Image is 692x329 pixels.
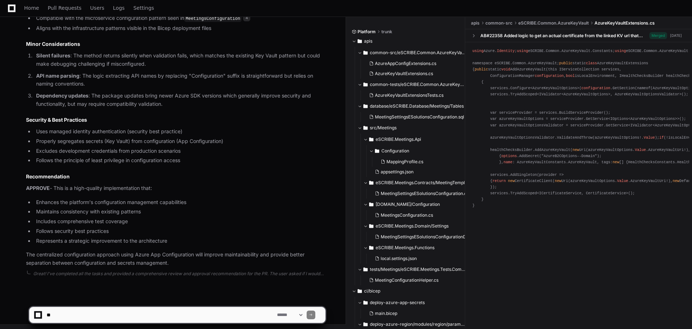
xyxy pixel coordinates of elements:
[36,92,88,99] strong: Dependency updates
[501,67,510,72] span: void
[518,20,589,26] span: eSCRIBE.Common.AzureKeyVault
[492,179,506,183] span: return
[358,100,466,112] button: database/eSCRIBE.Database/Meetings/Tables
[480,33,643,39] div: AB#22358 Added logic to get an actual certificate from the linked KV url that...
[34,24,325,33] li: Aligns with the infrastructure patterns visible in the Bicep deployment files
[376,245,434,251] span: eSCRIBE.Meetings.Functions
[381,29,392,35] span: trunk
[472,48,685,209] div: Azure. ; eSCRIBE.Common.AzureKeyVault.Constants; eSCRIBE.Common.AzureKeyVault.Models; eSCRIBE.Com...
[555,179,561,183] span: new
[659,135,664,140] span: if
[358,37,362,46] svg: Directory
[369,178,373,187] svg: Directory
[26,173,325,180] h2: Recommendation
[363,242,471,254] button: eSCRIBE.Meetings.Functions
[376,202,440,207] span: [DOMAIN_NAME]/Configuration
[369,200,373,209] svg: Directory
[184,16,242,22] code: MeetingsConfiguration
[36,52,325,68] p: : The method returns silently when validation fails, which matches the existing Key Vault pattern...
[673,179,679,183] span: new
[369,145,471,157] button: Configuration
[26,185,50,191] strong: APPROVE
[615,49,626,53] span: using
[386,159,423,165] span: MappingProfile.cs
[48,6,81,10] span: Pull Requests
[369,135,373,144] svg: Directory
[375,147,379,155] svg: Directory
[363,102,368,111] svg: Directory
[572,148,579,152] span: new
[370,103,464,109] span: database/eSCRIBE.Database/Meetings/Tables
[559,61,572,65] span: public
[497,49,515,53] span: Identity
[363,124,368,132] svg: Directory
[352,285,460,297] button: ci/bicep
[501,154,517,158] span: options
[644,135,655,140] span: Value
[594,20,655,26] span: AzureKeyVaultExtensions.cs
[503,160,512,164] span: name
[581,86,610,90] span: configuration
[535,74,564,78] span: configuration
[34,237,325,245] li: Represents a strategic improvement to the architecture
[26,184,325,192] p: - This is a high-quality implementation that:
[358,287,362,295] svg: Directory
[24,6,39,10] span: Home
[670,33,682,38] div: [DATE]
[358,29,376,35] span: Platform
[475,67,488,72] span: public
[635,148,646,152] span: Value
[381,191,469,196] span: MeetingSettingsESolutionsConfiguration.cs
[617,179,628,183] span: Value
[34,198,325,207] li: Enhances the platform's configuration management capabilities
[243,14,250,22] span: 4
[36,92,325,108] p: : The package updates bring newer Azure SDK versions which generally improve security and functio...
[34,227,325,235] li: Follows security best practices
[366,59,461,69] button: AzureAppConfigExtensions.cs
[36,72,325,88] p: : The logic extracting API names by replacing "Configuration" suffix is straightforward but relie...
[363,48,368,57] svg: Directory
[372,189,469,199] button: MeetingSettingsESolutionsConfiguration.cs
[372,254,467,264] button: local.settings.json
[36,52,70,59] strong: Silent failures
[375,61,436,66] span: AzureAppConfigExtensions.cs
[517,49,528,53] span: using
[363,265,368,274] svg: Directory
[363,80,368,89] svg: Directory
[33,271,325,277] div: Great! I've completed all the tasks and provided a comprehensive review and approval recommendati...
[375,114,464,120] span: MeetingSettingsESolutionsConfiguration.sql
[26,251,325,267] p: The centralized configuration approach using Azure App Configuration will improve maintainability...
[369,222,373,230] svg: Directory
[34,208,325,216] li: Maintains consistency with existing patterns
[586,61,597,65] span: class
[366,275,461,285] button: MeetingConfigurationHelper.cs
[372,167,467,177] button: appsettings.json
[376,180,471,186] span: eSCRIBE.Meetings.Contracts/MeetingTemplates/Settings
[358,47,466,59] button: common-src/eSCRIBE.Common.AzureKeyVault
[369,243,373,252] svg: Directory
[508,179,515,183] span: new
[375,71,433,77] span: AzureKeyVaultExtensions.cs
[366,69,461,79] button: AzureKeyVaultExtensions.cs
[364,288,380,294] span: ci/bicep
[26,116,325,124] h2: Security & Best Practices
[370,125,397,131] span: src/Meetings
[372,232,473,242] button: MeetingSettingsESolutionsConfigurationDomain.cs
[375,92,444,98] span: AzureKeyVaultExtensionsTests.cs
[34,217,325,226] li: Includes comprehensive test coverage
[613,160,619,164] span: new
[381,256,417,261] span: local.settings.json
[352,35,460,47] button: apis
[358,79,466,90] button: common-tests/eSCRIBE.Common.AzureKeyVault.Tests
[26,40,325,48] h2: Minor Considerations
[649,32,667,39] span: Merged
[381,234,485,240] span: MeetingSettingsESolutionsConfigurationDomain.cs
[34,147,325,155] li: Excludes development credentials from production scenarios
[381,212,433,218] span: MeetingsConfiguration.cs
[378,157,467,167] button: MappingProfile.cs
[375,277,438,283] span: MeetingConfigurationHelper.cs
[358,264,466,275] button: tests/Meetings/eSCRIBE.Meetings.Tests.Common/Utils
[34,14,325,23] li: Compatible with the microservice configuration pattern seen in
[364,38,372,44] span: apis
[363,199,471,210] button: [DOMAIN_NAME]/Configuration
